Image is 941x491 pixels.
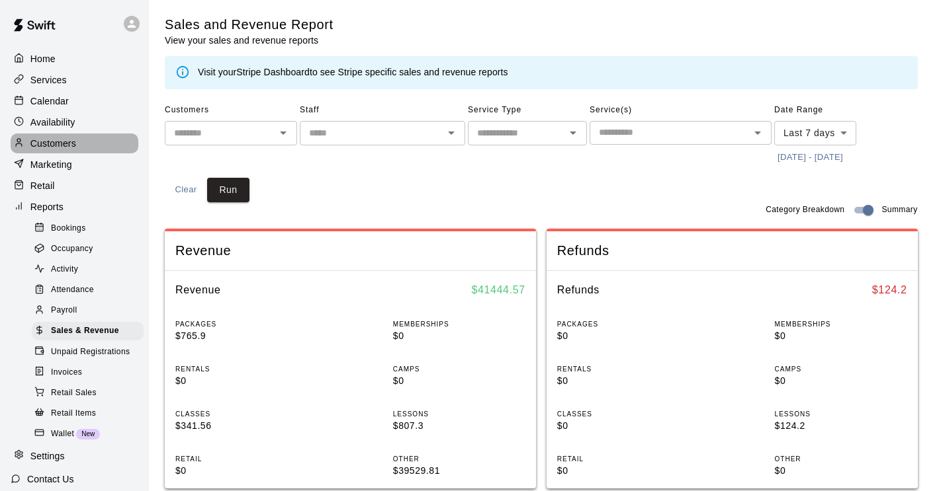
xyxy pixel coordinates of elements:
[30,52,56,65] p: Home
[300,100,465,121] span: Staff
[32,219,144,238] div: Bookings
[557,374,690,388] p: $0
[32,424,149,444] a: WalletNew
[32,280,149,301] a: Attendance
[557,329,690,343] p: $0
[775,374,907,388] p: $0
[32,239,149,259] a: Occupancy
[32,343,144,361] div: Unpaid Registrations
[32,240,144,258] div: Occupancy
[32,403,149,424] a: Retail Items
[393,319,525,329] p: MEMBERSHIPS
[557,364,690,374] p: RENTALS
[76,430,100,437] span: New
[471,282,525,299] h6: $ 41444.57
[51,346,130,359] span: Unpaid Registrations
[393,464,525,478] p: $39529.81
[557,464,690,478] p: $0
[32,384,144,402] div: Retail Sales
[11,133,138,153] a: Customers
[32,362,149,383] a: Invoices
[774,147,846,168] button: [DATE] - [DATE]
[775,319,907,329] p: MEMBERSHIPS
[393,374,525,388] p: $0
[11,446,138,466] a: Settings
[442,124,461,142] button: Open
[557,319,690,329] p: PACKAGES
[32,322,144,340] div: Sales & Revenue
[30,137,76,150] p: Customers
[775,329,907,343] p: $0
[11,155,138,174] a: Marketing
[11,49,138,69] a: Home
[51,407,96,420] span: Retail Items
[393,454,525,464] p: OTHER
[393,409,525,419] p: LESSONS
[175,242,525,260] span: Revenue
[165,16,334,34] h5: Sales and Revenue Report
[32,321,149,342] a: Sales & Revenue
[32,383,149,403] a: Retail Sales
[557,282,600,299] h6: Refunds
[775,454,907,464] p: OTHER
[11,91,138,111] a: Calendar
[165,34,334,47] p: View your sales and revenue reports
[175,464,308,478] p: $0
[32,260,144,279] div: Activity
[881,204,917,217] span: Summary
[175,419,308,433] p: $341.56
[32,260,149,280] a: Activity
[51,283,94,297] span: Attendance
[774,100,890,121] span: Date Range
[165,100,297,121] span: Customers
[51,222,86,235] span: Bookings
[557,419,690,433] p: $0
[774,121,856,145] div: Last 7 days
[51,428,74,441] span: Wallet
[175,364,308,374] p: RENTALS
[30,116,75,129] p: Availability
[11,70,138,90] div: Services
[564,124,582,142] button: Open
[30,73,67,87] p: Services
[274,124,292,142] button: Open
[557,409,690,419] p: CLASSES
[51,366,82,379] span: Invoices
[775,409,907,419] p: LESSONS
[11,112,138,132] a: Availability
[32,404,144,423] div: Retail Items
[51,304,77,317] span: Payroll
[32,342,149,362] a: Unpaid Registrations
[393,419,525,433] p: $807.3
[32,218,149,239] a: Bookings
[175,329,308,343] p: $765.9
[32,301,149,321] a: Payroll
[557,454,690,464] p: RETAIL
[11,197,138,217] a: Reports
[766,204,844,217] span: Category Breakdown
[51,243,93,256] span: Occupancy
[590,100,772,121] span: Service(s)
[165,178,207,202] button: Clear
[30,200,64,213] p: Reports
[32,301,144,320] div: Payroll
[872,282,907,299] h6: $ 124.2
[468,100,587,121] span: Service Type
[557,242,907,260] span: Refunds
[175,282,221,299] h6: Revenue
[11,176,138,196] a: Retail
[748,124,767,142] button: Open
[175,374,308,388] p: $0
[175,319,308,329] p: PACKAGES
[30,449,65,463] p: Settings
[32,425,144,443] div: WalletNew
[207,178,249,202] button: Run
[27,472,74,486] p: Contact Us
[393,364,525,374] p: CAMPS
[198,65,508,80] div: Visit your to see Stripe specific sales and revenue reports
[236,67,310,77] a: Stripe Dashboard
